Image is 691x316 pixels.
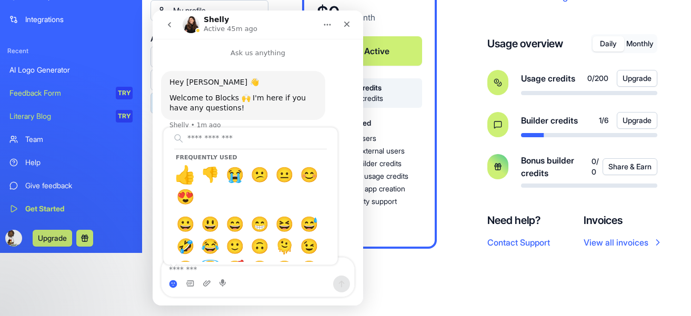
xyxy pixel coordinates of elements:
[181,265,197,282] button: Send a message…
[151,93,268,114] a: Billing
[584,236,663,249] a: View all invoices
[151,46,268,67] a: My account
[3,106,139,127] a: Literary BlogTRY
[9,111,108,121] div: Literary Blog
[617,112,657,129] button: Upgrade
[25,180,133,191] div: Give feedback
[3,59,139,80] a: AI Logo Generator
[317,36,422,66] button: Active
[9,88,108,98] div: Feedback Form
[3,175,139,196] a: Give feedback
[521,114,578,127] span: Builder credits
[5,230,22,247] img: ACg8ocLZhR83kqvRU9seifAxo6kLNuMV6FvJ8dKVapMXvdBsthu_1kV7=s96-c
[3,198,139,219] a: Get Started
[487,236,550,249] button: Contact Support
[603,158,657,175] button: Share & Earn
[332,158,402,169] span: 6 daily builder credits
[33,230,72,247] button: Upgrade
[624,36,656,52] button: Monthly
[332,171,408,181] span: 200 daily usage credits
[9,65,133,75] div: AI Logo Generator
[587,73,608,84] span: 0 / 200
[3,9,139,30] a: Integrations
[116,110,133,123] div: TRY
[332,196,397,207] span: Community support
[25,14,133,25] div: Integrations
[151,34,268,44] span: Admin
[617,70,657,87] button: Upgrade
[325,93,414,104] span: 500 usage credits
[332,146,405,156] span: Up to 5 external users
[592,156,594,177] span: 0 / 0
[25,134,133,145] div: Team
[173,5,262,16] div: My profile
[599,115,608,126] span: 1 / 6
[116,87,133,99] div: TRY
[521,72,575,85] span: Usage credits
[487,213,550,228] h4: Need help?
[3,83,139,104] a: Feedback FormTRY
[153,11,363,305] iframe: Intercom live chat
[33,232,72,243] a: Upgrade
[3,47,139,55] span: Recent
[317,3,340,24] h1: $ 0
[593,36,624,52] button: Daily
[25,203,133,214] div: Get Started
[584,213,663,228] h4: Invoices
[25,157,133,168] div: Help
[521,154,592,179] span: Bonus builder credits
[3,129,139,150] a: Team
[3,152,139,173] a: Help
[325,83,414,93] span: 20 builder credits
[332,184,405,194] span: Unlimited app creation
[487,36,563,51] h4: Usage overview
[151,69,268,90] a: Members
